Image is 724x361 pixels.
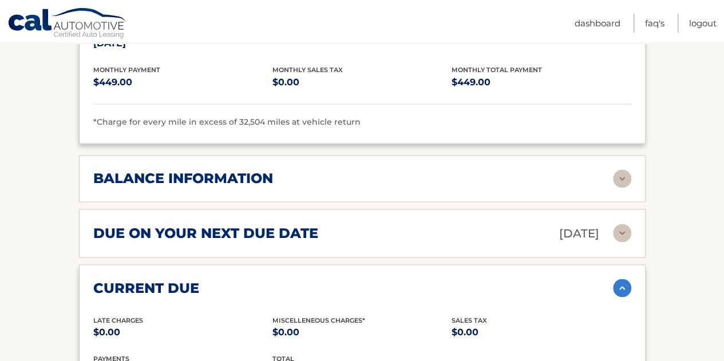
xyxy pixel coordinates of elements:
a: Cal Automotive [7,7,128,41]
h2: due on your next due date [93,224,318,241]
h2: balance information [93,170,273,187]
img: accordion-active.svg [613,279,631,297]
p: [DATE] [93,35,272,51]
span: Monthly Total Payment [452,66,542,74]
span: *Charge for every mile in excess of 32,504 miles at vehicle return [93,117,361,127]
h2: current due [93,279,199,296]
span: Sales Tax [452,316,487,324]
p: [DATE] [559,223,599,243]
p: $0.00 [272,324,452,340]
a: Logout [689,14,717,33]
span: Late Charges [93,316,143,324]
p: $0.00 [272,74,452,90]
span: Monthly Payment [93,66,160,74]
p: $0.00 [93,324,272,340]
img: accordion-rest.svg [613,224,631,242]
span: Monthly Sales Tax [272,66,343,74]
a: FAQ's [645,14,664,33]
p: $0.00 [452,324,631,340]
p: $449.00 [93,74,272,90]
span: Miscelleneous Charges* [272,316,365,324]
p: $449.00 [452,74,631,90]
a: Dashboard [575,14,620,33]
img: accordion-rest.svg [613,169,631,188]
